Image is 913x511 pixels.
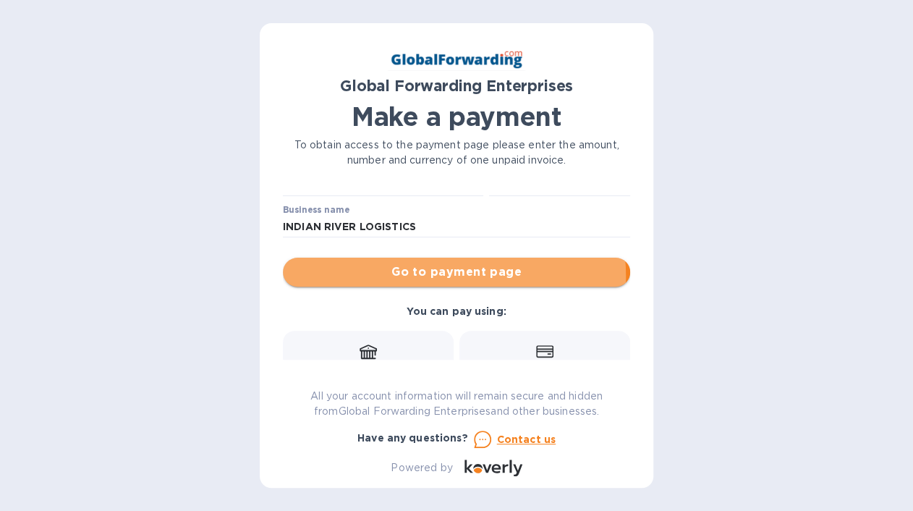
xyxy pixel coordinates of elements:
[357,432,468,444] b: Have any questions?
[340,77,573,95] b: Global Forwarding Enterprises
[407,305,506,317] b: You can pay using:
[283,216,630,238] input: Enter business name
[283,101,630,132] h1: Make a payment
[294,263,619,281] span: Go to payment page
[283,389,630,419] p: All your account information will remain secure and hidden from Global Forwarding Enterprises and...
[283,138,630,168] p: To obtain access to the payment page please enter the amount, number and currency of one unpaid i...
[283,258,630,287] button: Go to payment page
[283,206,349,214] label: Business name
[391,460,452,476] p: Powered by
[497,434,556,445] u: Contact us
